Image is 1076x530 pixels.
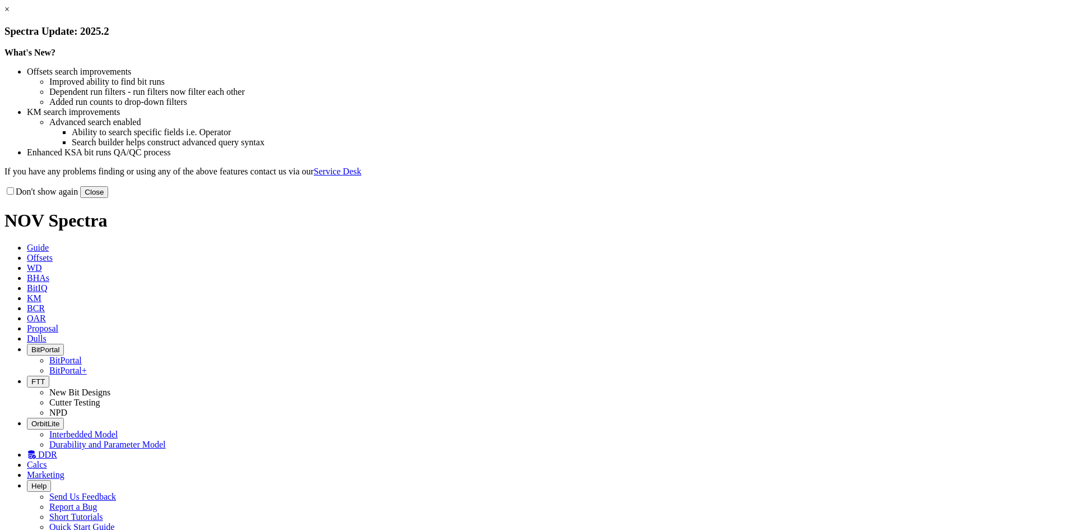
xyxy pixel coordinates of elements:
[4,4,10,14] a: ×
[27,263,42,273] span: WD
[49,440,166,449] a: Durability and Parameter Model
[49,408,67,417] a: NPD
[80,186,108,198] button: Close
[27,293,41,303] span: KM
[72,137,1072,148] li: Search builder helps construct advanced query syntax
[27,334,47,343] span: Dulls
[27,460,47,469] span: Calcs
[49,512,103,522] a: Short Tutorials
[31,420,59,428] span: OrbitLite
[31,482,47,490] span: Help
[27,107,1072,117] li: KM search improvements
[49,117,1072,127] li: Advanced search enabled
[27,67,1072,77] li: Offsets search improvements
[4,25,1072,38] h3: Spectra Update: 2025.2
[27,470,64,480] span: Marketing
[49,430,118,439] a: Interbedded Model
[49,366,87,375] a: BitPortal+
[38,450,57,459] span: DDR
[49,97,1072,107] li: Added run counts to drop-down filters
[49,388,110,397] a: New Bit Designs
[27,243,49,252] span: Guide
[27,314,46,323] span: OAR
[314,167,361,176] a: Service Desk
[7,187,14,195] input: Don't show again
[27,324,58,333] span: Proposal
[27,303,45,313] span: BCR
[4,167,1072,177] p: If you have any problems finding or using any of the above features contact us via our
[49,77,1072,87] li: Improved ability to find bit runs
[49,398,100,407] a: Cutter Testing
[27,148,1072,158] li: Enhanced KSA bit runs QA/QC process
[27,253,53,262] span: Offsets
[49,87,1072,97] li: Dependent run filters - run filters now filter each other
[4,210,1072,231] h1: NOV Spectra
[31,345,59,354] span: BitPortal
[49,356,82,365] a: BitPortal
[49,492,116,501] a: Send Us Feedback
[4,48,55,57] strong: What's New?
[49,502,97,511] a: Report a Bug
[31,377,45,386] span: FTT
[4,187,78,196] label: Don't show again
[27,283,47,293] span: BitIQ
[27,273,49,283] span: BHAs
[72,127,1072,137] li: Ability to search specific fields i.e. Operator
